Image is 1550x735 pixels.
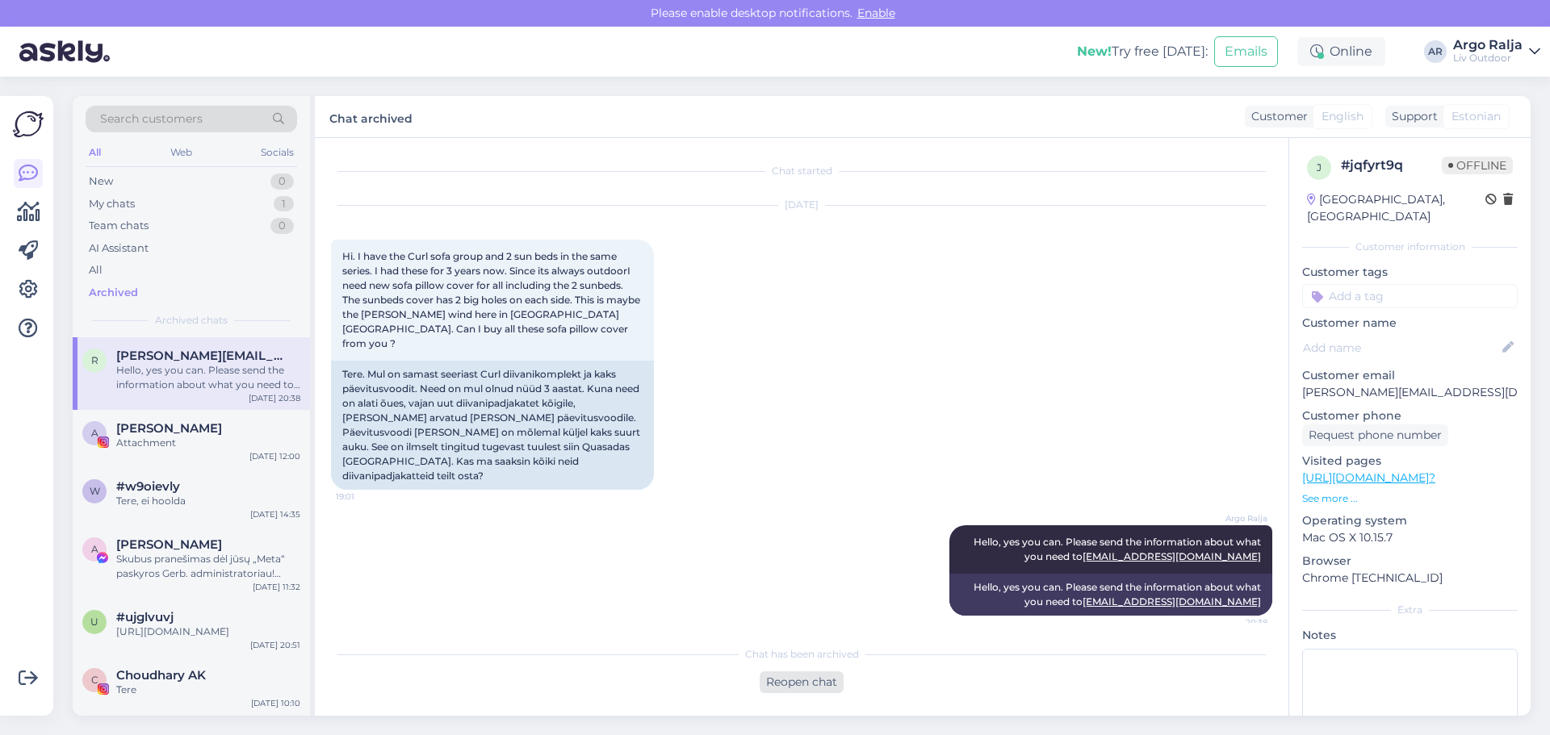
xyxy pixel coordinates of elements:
p: Notes [1302,627,1518,644]
p: Visited pages [1302,453,1518,470]
div: Chat started [331,164,1272,178]
span: Hi. I have the Curl sofa group and 2 sun beds in the same series. I had these for 3 years now. Si... [342,250,643,349]
div: AR [1424,40,1447,63]
p: Customer phone [1302,407,1518,424]
p: Operating system [1302,512,1518,529]
a: Argo RaljaLiv Outdoor [1453,39,1540,65]
p: See more ... [1302,491,1518,506]
div: Customer [1245,108,1308,125]
p: Mac OS X 10.15.7 [1302,529,1518,546]
div: [DATE] 14:35 [250,508,300,520]
div: Customer information [1302,240,1518,254]
div: Extra [1302,603,1518,617]
span: #w9oievly [116,479,180,494]
span: Estonian [1452,108,1501,125]
div: AI Assistant [89,240,149,257]
div: [DATE] 10:10 [251,697,300,709]
img: Askly Logo [13,109,44,140]
span: Offline [1442,157,1513,174]
a: [EMAIL_ADDRESS][DOMAIN_NAME] [1083,550,1261,562]
div: All [86,142,104,163]
div: [URL][DOMAIN_NAME] [116,624,300,639]
b: New! [1077,44,1112,59]
div: Web [167,142,195,163]
span: Altaha Hamid [116,421,222,436]
div: All [89,262,103,278]
div: Argo Ralja [1453,39,1523,52]
input: Add a tag [1302,284,1518,308]
p: Browser [1302,553,1518,570]
label: Chat archived [329,106,413,127]
p: Customer name [1302,315,1518,332]
div: 0 [270,218,294,234]
span: Choudhary AK [116,668,206,683]
div: Liv Outdoor [1453,52,1523,65]
div: Tere, ei hoolda [116,494,300,508]
span: A [91,427,98,439]
span: Enable [852,6,900,20]
span: 19:01 [336,491,396,503]
button: Emails [1214,36,1278,67]
div: [DATE] 11:32 [253,581,300,593]
div: Hello, yes you can. Please send the information about what you need to [EMAIL_ADDRESS][DOMAIN_NAME] [116,363,300,392]
a: [URL][DOMAIN_NAME]? [1302,470,1435,485]
div: New [89,173,113,190]
div: Online [1297,37,1385,66]
span: C [91,674,98,686]
span: A [91,543,98,555]
div: Support [1385,108,1438,125]
span: j [1317,161,1322,173]
div: Skubus pranešimas dėl jūsų „Meta“ paskyros Gerb. administratoriau! Nusprendėme visam laikui ištri... [116,552,300,581]
div: Team chats [89,218,149,234]
span: Argo Ralja [1207,512,1267,524]
span: Archived chats [155,313,228,328]
p: Customer email [1302,367,1518,384]
span: u [90,616,98,628]
span: Chat has been archived [745,647,859,662]
span: Antonella Capone [116,537,222,552]
div: [DATE] 20:38 [249,392,300,404]
div: [GEOGRAPHIC_DATA], [GEOGRAPHIC_DATA] [1307,191,1485,225]
div: Tere [116,683,300,697]
span: w [90,485,100,497]
span: 20:38 [1207,616,1267,629]
div: [DATE] [331,198,1272,212]
div: 1 [274,196,294,212]
p: Chrome [TECHNICAL_ID] [1302,570,1518,587]
span: robert@procom.no [116,349,284,363]
div: 0 [270,173,294,190]
div: Reopen chat [760,671,844,693]
a: [EMAIL_ADDRESS][DOMAIN_NAME] [1083,595,1261,608]
div: Tere. Mul on samast seeriast Curl diivanikomplekt ja kaks päevitusvoodit. Need on mul olnud nüüd ... [331,361,654,490]
div: Socials [258,142,297,163]
p: [PERSON_NAME][EMAIL_ADDRESS][DOMAIN_NAME] [1302,384,1518,401]
p: Customer tags [1302,264,1518,281]
div: Attachment [116,436,300,450]
div: Hello, yes you can. Please send the information about what you need to [949,574,1272,616]
div: # jqfyrt9q [1341,156,1442,175]
span: Search customers [100,111,203,127]
span: English [1322,108,1364,125]
div: Request phone number [1302,424,1448,446]
input: Add name [1303,339,1499,357]
div: Try free [DATE]: [1077,42,1208,61]
span: #ujglvuvj [116,610,174,624]
div: [DATE] 12:00 [249,450,300,462]
div: [DATE] 20:51 [250,639,300,651]
div: Archived [89,285,138,301]
span: r [91,354,98,366]
span: Hello, yes you can. Please send the information about what you need to [974,536,1263,562]
div: My chats [89,196,135,212]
